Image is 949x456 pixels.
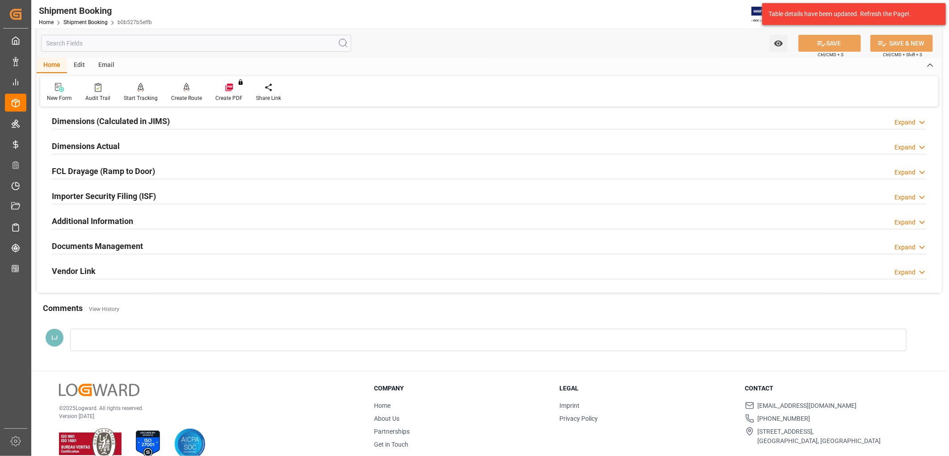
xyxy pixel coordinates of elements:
[768,9,933,19] div: Table details have been updated. Refresh the Page!.
[374,441,408,448] a: Get in Touch
[52,115,170,127] h2: Dimensions (Calculated in JIMS)
[374,402,391,409] a: Home
[374,415,399,422] a: About Us
[41,35,351,52] input: Search Fields
[870,35,933,52] button: SAVE & NEW
[894,118,915,127] div: Expand
[85,94,110,102] div: Audit Trail
[124,94,158,102] div: Start Tracking
[894,143,915,152] div: Expand
[758,414,810,423] span: [PHONE_NUMBER]
[894,168,915,177] div: Expand
[39,4,152,17] div: Shipment Booking
[374,384,548,393] h3: Company
[39,19,54,25] a: Home
[52,265,96,277] h2: Vendor Link
[374,428,410,435] a: Partnerships
[171,94,202,102] div: Create Route
[798,35,861,52] button: SAVE
[52,190,156,202] h2: Importer Security Filing (ISF)
[758,427,881,446] span: [STREET_ADDRESS], [GEOGRAPHIC_DATA], [GEOGRAPHIC_DATA]
[894,268,915,277] div: Expand
[37,58,67,73] div: Home
[52,140,120,152] h2: Dimensions Actual
[52,215,133,227] h2: Additional Information
[894,218,915,227] div: Expand
[52,240,143,252] h2: Documents Management
[559,415,598,422] a: Privacy Policy
[67,58,92,73] div: Edit
[559,402,579,409] a: Imprint
[59,412,352,420] p: Version [DATE]
[769,35,788,52] button: open menu
[92,58,121,73] div: Email
[47,94,72,102] div: New Form
[59,404,352,412] p: © 2025 Logward. All rights reserved.
[894,243,915,252] div: Expand
[559,384,734,393] h3: Legal
[883,51,922,58] span: Ctrl/CMD + Shift + S
[745,384,920,393] h3: Contact
[43,302,83,314] h2: Comments
[51,334,58,341] span: LJ
[758,401,857,410] span: [EMAIL_ADDRESS][DOMAIN_NAME]
[256,94,281,102] div: Share Link
[59,384,139,397] img: Logward Logo
[89,306,119,312] a: View History
[818,51,844,58] span: Ctrl/CMD + S
[52,165,155,177] h2: FCL Drayage (Ramp to Door)
[752,7,782,22] img: Exertis%20JAM%20-%20Email%20Logo.jpg_1722504956.jpg
[894,193,915,202] div: Expand
[63,19,108,25] a: Shipment Booking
